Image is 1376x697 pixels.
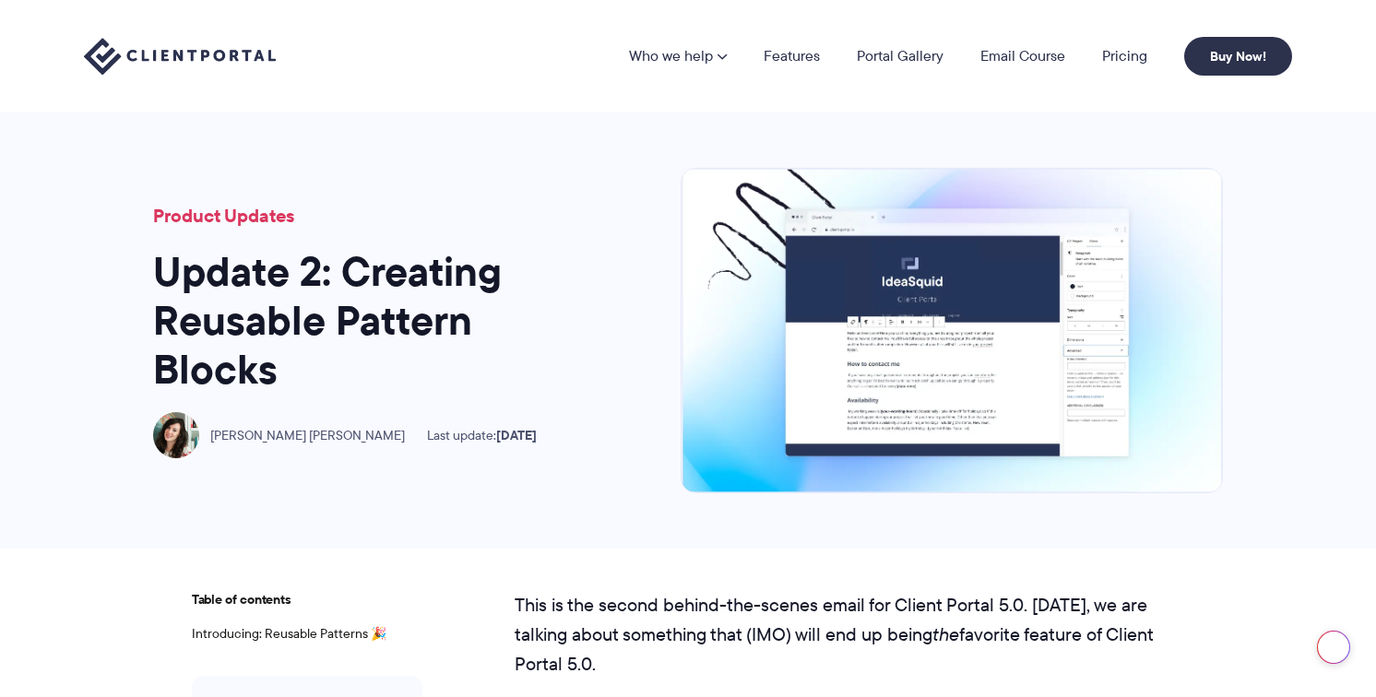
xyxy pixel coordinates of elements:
a: Who we help [629,49,727,64]
a: Pricing [1102,49,1147,64]
span: Table of contents [192,590,422,610]
h1: Update 2: Creating Reusable Pattern Blocks [153,248,596,394]
a: Product Updates [153,202,294,230]
a: Email Course [980,49,1065,64]
a: Features [764,49,820,64]
em: the [932,621,959,647]
span: [PERSON_NAME] [PERSON_NAME] [210,428,405,443]
time: [DATE] [496,425,537,445]
span: Last update: [427,428,537,443]
a: Introducing: Reusable Patterns 🎉 [192,624,386,643]
a: Portal Gallery [857,49,943,64]
a: Buy Now! [1184,37,1292,76]
p: This is the second behind-the-scenes email for Client Portal 5.0. [DATE], we are talking about so... [515,590,1184,679]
